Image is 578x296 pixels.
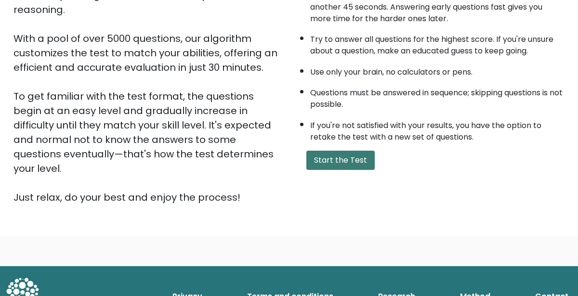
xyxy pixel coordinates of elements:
[310,82,565,110] li: Questions must be answered in sequence; skipping questions is not possible.
[306,151,375,170] button: Start the Test
[310,62,565,78] li: Use only your brain, no calculators or pens.
[310,29,565,57] li: Try to answer all questions for the highest score. If you're unsure about a question, make an edu...
[310,115,565,143] li: If you're not satisfied with your results, you have the option to retake the test with a new set ...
